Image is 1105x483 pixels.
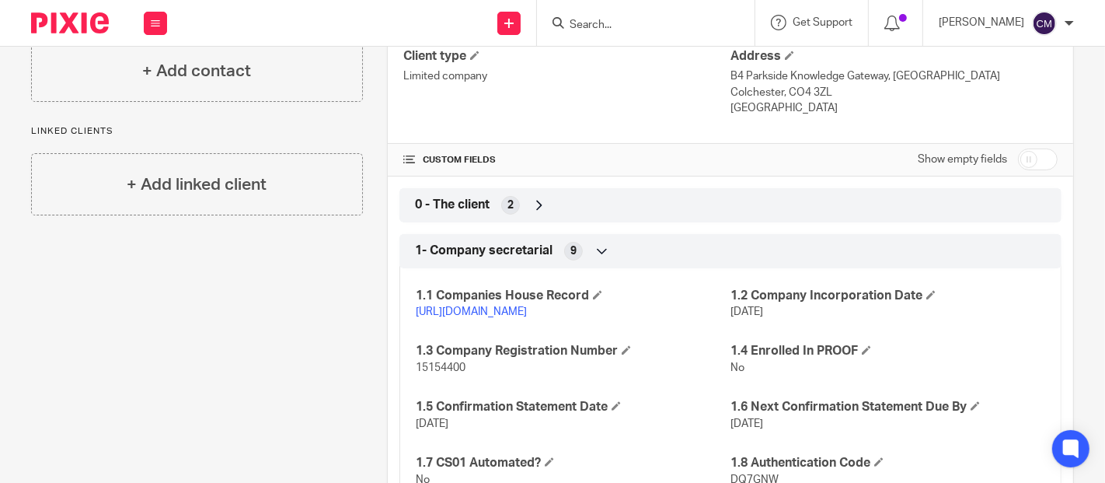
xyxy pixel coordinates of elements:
p: Limited company [403,68,730,84]
p: B4 Parkside Knowledge Gateway, [GEOGRAPHIC_DATA] [730,68,1058,84]
h4: 1.6 Next Confirmation Statement Due By [730,399,1045,415]
span: 1- Company secretarial [415,243,552,259]
span: [DATE] [730,418,763,429]
a: [URL][DOMAIN_NAME] [416,306,527,317]
p: [PERSON_NAME] [939,15,1024,30]
label: Show empty fields [918,152,1007,167]
img: Pixie [31,12,109,33]
h4: + Add contact [142,59,251,83]
p: Linked clients [31,125,363,138]
h4: 1.5 Confirmation Statement Date [416,399,730,415]
h4: 1.1 Companies House Record [416,288,730,304]
span: 15154400 [416,362,465,373]
h4: CUSTOM FIELDS [403,154,730,166]
span: 0 - The client [415,197,490,213]
h4: 1.7 CS01 Automated? [416,455,730,471]
img: svg%3E [1032,11,1057,36]
span: [DATE] [416,418,448,429]
p: [GEOGRAPHIC_DATA] [730,100,1058,116]
h4: 1.8 Authentication Code [730,455,1045,471]
h4: Address [730,48,1058,65]
h4: 1.3 Company Registration Number [416,343,730,359]
span: [DATE] [730,306,763,317]
span: 9 [570,243,577,259]
span: No [730,362,744,373]
h4: 1.4 Enrolled In PROOF [730,343,1045,359]
p: Colchester, CO4 3ZL [730,85,1058,100]
h4: Client type [403,48,730,65]
h4: 1.2 Company Incorporation Date [730,288,1045,304]
span: 2 [507,198,514,213]
input: Search [568,19,708,33]
h4: + Add linked client [127,173,267,197]
span: Get Support [793,17,852,28]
